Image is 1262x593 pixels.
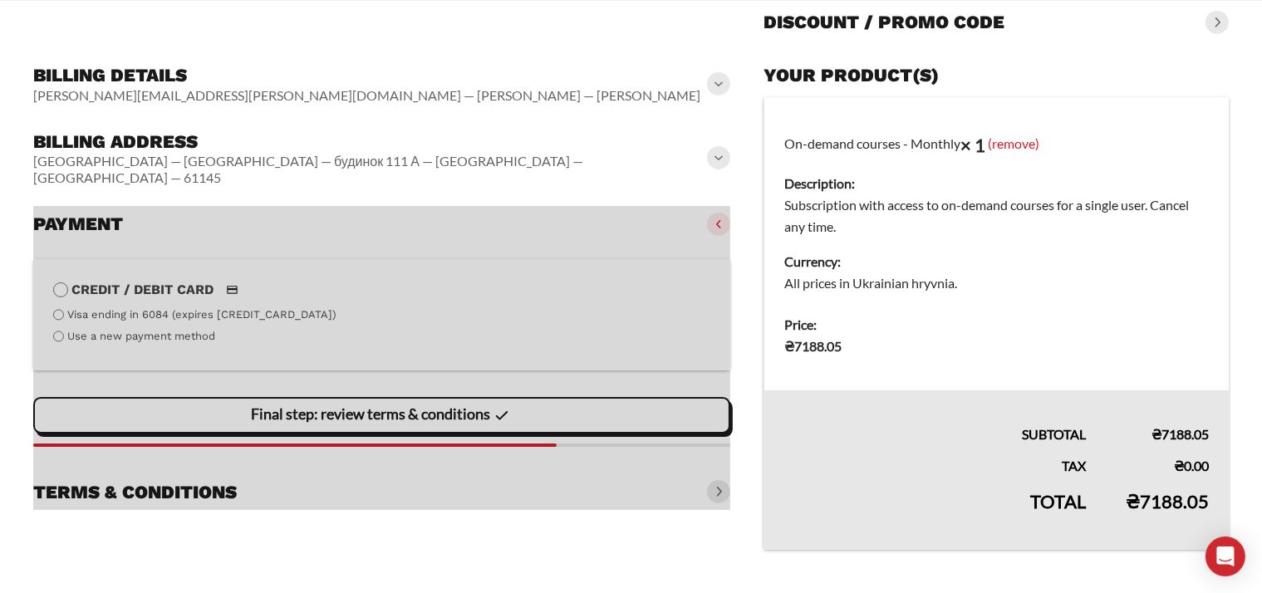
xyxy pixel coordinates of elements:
[784,251,1209,272] dt: Currency:
[764,11,1004,34] h3: Discount / promo code
[764,390,1106,445] th: Subtotal
[784,173,1209,194] dt: Description:
[1174,458,1184,473] span: ₴
[1126,490,1140,512] span: ₴
[784,338,842,354] bdi: 7188.05
[784,338,794,354] span: ₴
[33,153,710,186] vaadin-horizontal-layout: [GEOGRAPHIC_DATA] — [GEOGRAPHIC_DATA] — будинок 111 А — [GEOGRAPHIC_DATA] — [GEOGRAPHIC_DATA] — 6...
[1152,426,1161,442] span: ₴
[784,194,1209,238] dd: Subscription with access to on-demand courses for a single user. Cancel any time.
[33,87,700,104] vaadin-horizontal-layout: [PERSON_NAME][EMAIL_ADDRESS][PERSON_NAME][DOMAIN_NAME] — [PERSON_NAME] — [PERSON_NAME]
[764,445,1106,477] th: Tax
[764,97,1229,305] td: On-demand courses - Monthly
[33,130,710,154] h3: Billing address
[1152,426,1209,442] bdi: 7188.05
[988,135,1039,150] a: (remove)
[784,272,1209,294] dd: All prices in Ukrainian hryvnia.
[1174,458,1209,473] bdi: 0.00
[1126,490,1209,512] bdi: 7188.05
[33,64,700,87] h3: Billing details
[784,314,1209,336] dt: Price:
[960,134,985,156] strong: × 1
[1206,537,1245,576] div: Open Intercom Messenger
[764,477,1106,550] th: Total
